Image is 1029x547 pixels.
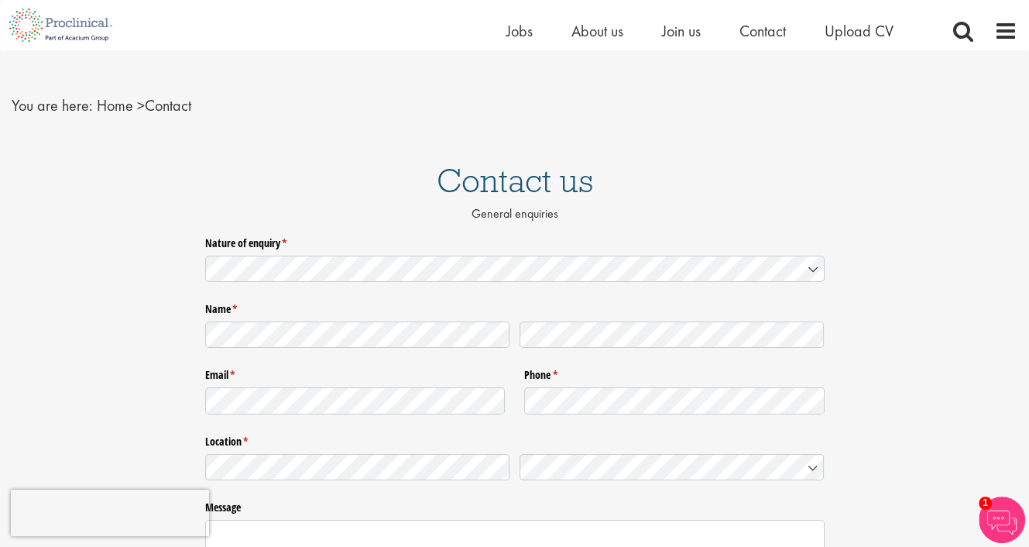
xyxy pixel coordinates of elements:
span: 1 [979,497,992,510]
img: Chatbot [979,497,1025,543]
label: Phone [524,363,825,383]
input: State / Province / Region [205,454,510,481]
legend: Name [205,297,825,317]
label: Email [205,363,506,383]
span: > [137,95,145,115]
input: First [205,322,510,349]
iframe: reCAPTCHA [11,490,209,536]
span: Contact [97,95,191,115]
a: Contact [739,21,786,41]
label: Nature of enquiry [205,230,825,250]
label: Message [205,495,825,515]
legend: Location [205,429,825,449]
a: breadcrumb link to Home [97,95,133,115]
a: Jobs [506,21,533,41]
input: Country [520,454,825,481]
input: Last [520,322,825,349]
a: Join us [662,21,701,41]
span: You are here: [12,95,93,115]
a: About us [571,21,623,41]
a: Upload CV [825,21,894,41]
